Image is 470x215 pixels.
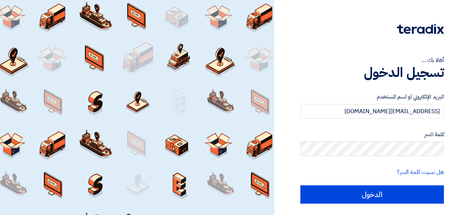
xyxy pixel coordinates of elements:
[300,64,444,81] h1: تسجيل الدخول
[397,24,444,34] img: Teradix logo
[300,185,444,204] input: الدخول
[300,104,444,119] input: أدخل بريد العمل الإلكتروني او اسم المستخدم الخاص بك ...
[300,130,444,139] label: كلمة السر
[300,93,444,101] label: البريد الإلكتروني او اسم المستخدم
[397,168,444,177] a: هل نسيت كلمة السر؟
[300,56,444,64] div: أهلا بك ...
